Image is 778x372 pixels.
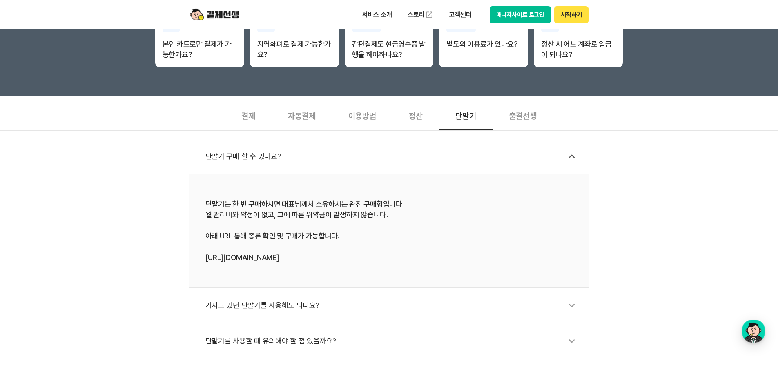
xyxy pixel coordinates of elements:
[490,6,551,23] button: 매니저사이트 로그인
[272,100,332,130] div: 자동결제
[105,259,157,279] a: 설정
[357,7,398,22] p: 서비스 소개
[54,259,105,279] a: 대화
[75,272,85,278] span: 대화
[26,271,31,278] span: 홈
[332,100,392,130] div: 이용방법
[443,7,477,22] p: 고객센터
[446,39,521,49] p: 별도의 이용료가 있나요?
[126,271,136,278] span: 설정
[225,100,272,130] div: 결제
[205,253,279,262] a: [URL][DOMAIN_NAME]
[541,39,615,60] p: 정산 시 어느 계좌로 입금이 되나요?
[352,39,426,60] p: 간편결제도 현금영수증 발행을 해야하나요?
[205,199,573,263] div: 단말기는 한 번 구매하시면 대표님께서 소유하시는 완전 구매형입니다. 월 관리비와 약정이 없고, 그에 따른 위약금이 발생하지 않습니다. 아래 URL 통해 종류 확인 및 구매가 ...
[190,7,239,22] img: logo
[2,259,54,279] a: 홈
[554,6,588,23] button: 시작하기
[205,296,581,315] div: 가지고 있던 단말기를 사용해도 되나요?
[205,147,581,166] div: 단말기 구매 할 수 있나요?
[439,100,493,130] div: 단말기
[392,100,439,130] div: 정산
[257,39,332,60] p: 지역화폐로 결제 가능한가요?
[493,100,553,130] div: 출결선생
[205,332,581,350] div: 단말기를 사용할 때 유의해야 할 점 있을까요?
[425,11,433,19] img: 외부 도메인 오픈
[163,39,237,60] p: 본인 카드로만 결제가 가능한가요?
[402,7,439,23] a: 스토리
